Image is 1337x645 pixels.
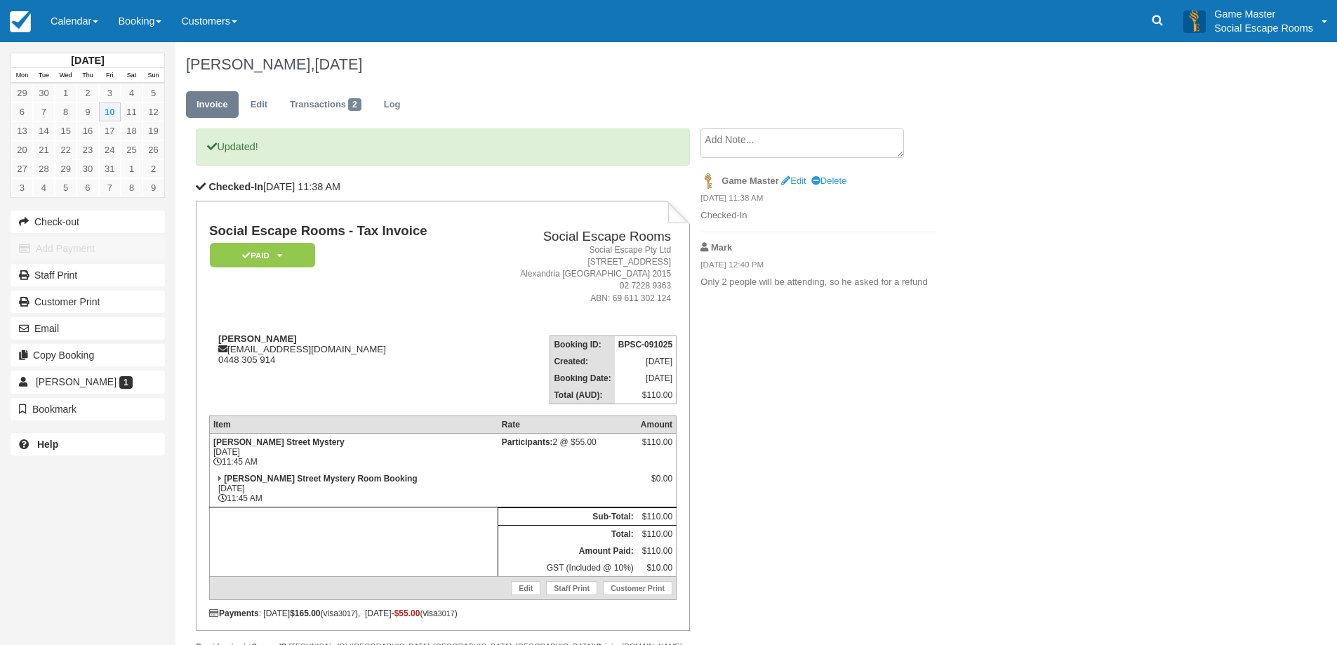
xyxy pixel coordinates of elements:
[209,224,477,239] h1: Social Escape Rooms - Tax Invoice
[637,525,677,543] td: $110.00
[55,68,77,84] th: Wed
[498,559,637,577] td: GST (Included @ 10%)
[10,11,31,32] img: checkfront-main-nav-mini-logo.png
[186,56,1168,73] h1: [PERSON_NAME],
[700,276,937,289] p: Only 2 people will be attending, so he asked for a refund
[209,242,310,268] a: Paid
[121,84,142,102] a: 4
[121,178,142,197] a: 8
[438,609,455,618] small: 3017
[11,433,165,456] a: Help
[99,140,121,159] a: 24
[209,415,498,433] th: Item
[71,55,104,66] strong: [DATE]
[811,175,846,186] a: Delete
[498,433,637,470] td: 2 @ $55.00
[498,415,637,433] th: Rate
[290,609,320,618] strong: $165.00
[1183,10,1206,32] img: A3
[338,609,355,618] small: 3017
[77,121,98,140] a: 16
[11,84,33,102] a: 29
[700,192,937,208] em: [DATE] 11:38 AM
[77,102,98,121] a: 9
[615,370,677,387] td: [DATE]
[55,140,77,159] a: 22
[224,474,417,484] strong: [PERSON_NAME] Street Mystery Room Booking
[314,55,362,73] span: [DATE]
[11,178,33,197] a: 3
[11,317,165,340] button: Email
[637,415,677,433] th: Amount
[121,102,142,121] a: 11
[11,344,165,366] button: Copy Booking
[615,353,677,370] td: [DATE]
[550,353,615,370] th: Created:
[99,84,121,102] a: 3
[1214,7,1313,21] p: Game Master
[483,244,671,305] address: Social Escape Pty Ltd [STREET_ADDRESS] Alexandria [GEOGRAPHIC_DATA] 2015 02 7228 9363 ABN: 69 611...
[210,243,315,267] em: Paid
[186,91,239,119] a: Invoice
[498,543,637,559] th: Amount Paid:
[142,159,164,178] a: 2
[637,507,677,525] td: $110.00
[121,68,142,84] th: Sat
[373,91,411,119] a: Log
[240,91,278,119] a: Edit
[11,398,165,420] button: Bookmark
[33,84,55,102] a: 30
[33,178,55,197] a: 4
[11,291,165,313] a: Customer Print
[121,159,142,178] a: 1
[99,178,121,197] a: 7
[11,102,33,121] a: 6
[196,180,689,194] p: [DATE] 11:38 AM
[637,559,677,577] td: $10.00
[700,209,937,222] p: Checked-In
[511,581,540,595] a: Edit
[77,178,98,197] a: 6
[55,102,77,121] a: 8
[618,340,672,350] strong: BPSC-091025
[55,121,77,140] a: 15
[11,371,165,393] a: [PERSON_NAME] 1
[142,102,164,121] a: 12
[550,335,615,353] th: Booking ID:
[142,121,164,140] a: 19
[33,140,55,159] a: 21
[498,525,637,543] th: Total:
[483,230,671,244] h2: Social Escape Rooms
[615,387,677,404] td: $110.00
[11,140,33,159] a: 20
[11,237,165,260] button: Add Payment
[99,121,121,140] a: 17
[142,140,164,159] a: 26
[546,581,597,595] a: Staff Print
[36,376,117,387] span: [PERSON_NAME]
[77,84,98,102] a: 2
[33,102,55,121] a: 7
[641,474,672,495] div: $0.00
[209,433,498,470] td: [DATE] 11:45 AM
[209,609,677,618] div: : [DATE] (visa ), [DATE] (visa )
[77,140,98,159] a: 23
[99,68,121,84] th: Fri
[55,159,77,178] a: 29
[603,581,672,595] a: Customer Print
[33,159,55,178] a: 28
[11,211,165,233] button: Check-out
[209,609,259,618] strong: Payments
[279,91,372,119] a: Transactions2
[213,437,345,447] strong: [PERSON_NAME] Street Mystery
[142,178,164,197] a: 9
[781,175,806,186] a: Edit
[77,68,98,84] th: Thu
[637,543,677,559] td: $110.00
[77,159,98,178] a: 30
[721,175,778,186] strong: Game Master
[208,181,263,192] b: Checked-In
[550,387,615,404] th: Total (AUD):
[37,439,58,450] b: Help
[392,609,420,618] span: -$55.00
